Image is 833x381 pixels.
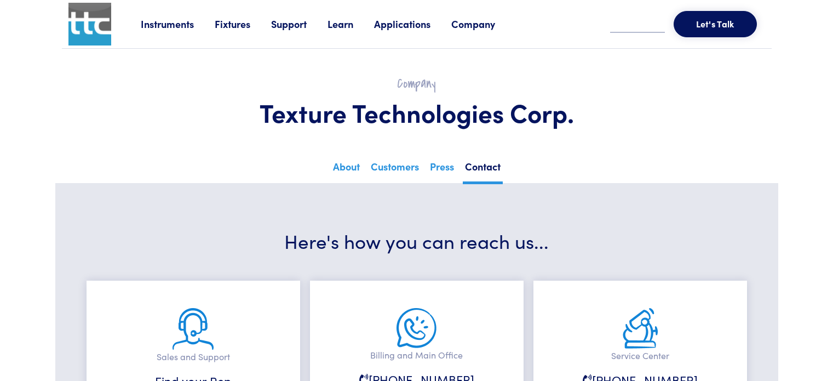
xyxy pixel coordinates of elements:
a: Company [451,17,516,31]
img: service.png [623,308,658,349]
a: Fixtures [215,17,271,31]
a: Support [271,17,328,31]
img: ttc_logo_1x1_v1.0.png [68,3,111,46]
a: About [331,157,362,181]
h1: Texture Technologies Corp. [88,96,745,128]
a: Press [428,157,456,181]
p: Service Center [561,349,720,363]
a: Contact [463,157,503,184]
a: Customers [369,157,421,181]
a: Applications [374,17,451,31]
a: Instruments [141,17,215,31]
h2: Company [88,75,745,92]
p: Sales and Support [114,350,273,364]
a: Learn [328,17,374,31]
img: sales-and-support.png [173,308,214,350]
img: main-office.png [397,308,436,348]
p: Billing and Main Office [337,348,496,362]
button: Let's Talk [674,11,757,37]
h3: Here's how you can reach us... [88,227,745,254]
